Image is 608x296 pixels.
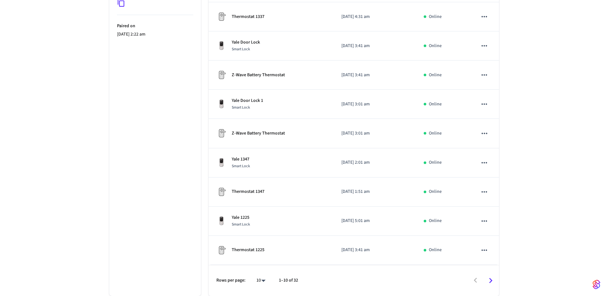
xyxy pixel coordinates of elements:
[483,273,498,288] button: Go to next page
[232,46,250,52] span: Smart Lock
[232,247,264,253] p: Thermostat 1225
[216,158,227,168] img: Yale Assure Touchscreen Wifi Smart Lock, Satin Nickel, Front
[341,159,409,166] p: [DATE] 2:01 am
[429,159,442,166] p: Online
[429,130,442,137] p: Online
[232,222,250,227] span: Smart Lock
[341,101,409,108] p: [DATE] 3:01 am
[341,218,409,224] p: [DATE] 5:01 am
[232,97,263,104] p: Yale Door Lock 1
[117,23,193,29] p: Paired on
[216,245,227,255] img: Placeholder Lock Image
[216,70,227,80] img: Placeholder Lock Image
[341,13,409,20] p: [DATE] 4:31 am
[232,72,285,78] p: Z-Wave Battery Thermostat
[429,247,442,253] p: Online
[232,214,250,221] p: Yale 1225
[593,279,600,290] img: SeamLogoGradient.69752ec5.svg
[232,188,264,195] p: Thermostat 1347
[216,277,246,284] p: Rows per page:
[253,276,269,285] div: 10
[341,188,409,195] p: [DATE] 1:51 am
[232,13,264,20] p: Thermostat 1337
[341,43,409,49] p: [DATE] 3:41 am
[117,31,193,38] p: [DATE] 2:22 am
[429,101,442,108] p: Online
[216,216,227,226] img: Yale Assure Touchscreen Wifi Smart Lock, Satin Nickel, Front
[232,156,250,163] p: Yale 1347
[232,163,250,169] span: Smart Lock
[232,105,250,110] span: Smart Lock
[232,39,260,46] p: Yale Door Lock
[429,218,442,224] p: Online
[232,130,285,137] p: Z-Wave Battery Thermostat
[216,128,227,138] img: Placeholder Lock Image
[216,99,227,109] img: Yale Assure Touchscreen Wifi Smart Lock, Satin Nickel, Front
[216,41,227,51] img: Yale Assure Touchscreen Wifi Smart Lock, Satin Nickel, Front
[429,72,442,78] p: Online
[341,247,409,253] p: [DATE] 3:41 am
[341,72,409,78] p: [DATE] 3:41 am
[429,188,442,195] p: Online
[279,277,298,284] p: 1–10 of 32
[429,43,442,49] p: Online
[216,12,227,22] img: Placeholder Lock Image
[216,187,227,197] img: Placeholder Lock Image
[429,13,442,20] p: Online
[341,130,409,137] p: [DATE] 3:01 am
